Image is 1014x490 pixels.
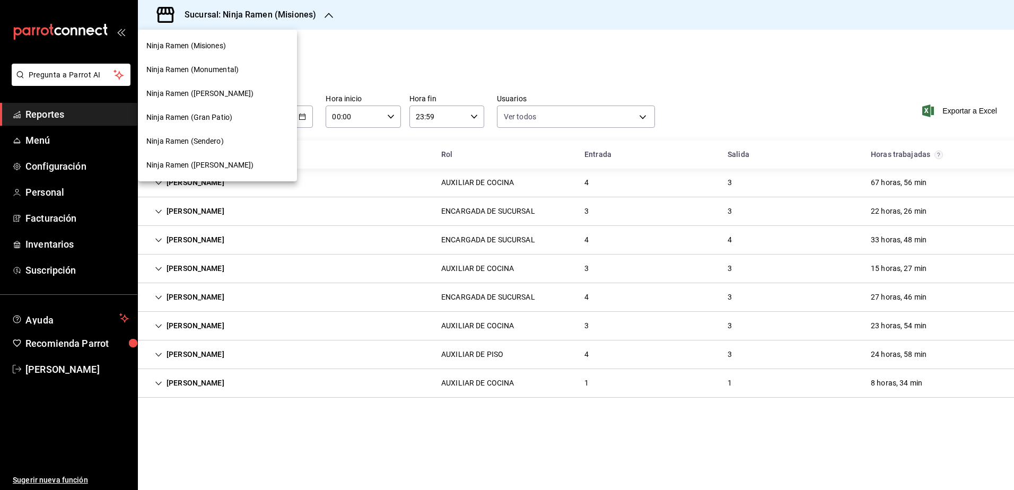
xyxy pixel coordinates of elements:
[138,153,297,177] div: Ninja Ramen ([PERSON_NAME])
[146,160,254,171] span: Ninja Ramen ([PERSON_NAME])
[146,40,226,51] span: Ninja Ramen (Misiones)
[138,58,297,82] div: Ninja Ramen (Monumental)
[138,34,297,58] div: Ninja Ramen (Misiones)
[138,129,297,153] div: Ninja Ramen (Sendero)
[146,88,254,99] span: Ninja Ramen ([PERSON_NAME])
[146,112,232,123] span: Ninja Ramen (Gran Patio)
[138,82,297,106] div: Ninja Ramen ([PERSON_NAME])
[146,136,224,147] span: Ninja Ramen (Sendero)
[138,106,297,129] div: Ninja Ramen (Gran Patio)
[146,64,239,75] span: Ninja Ramen (Monumental)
